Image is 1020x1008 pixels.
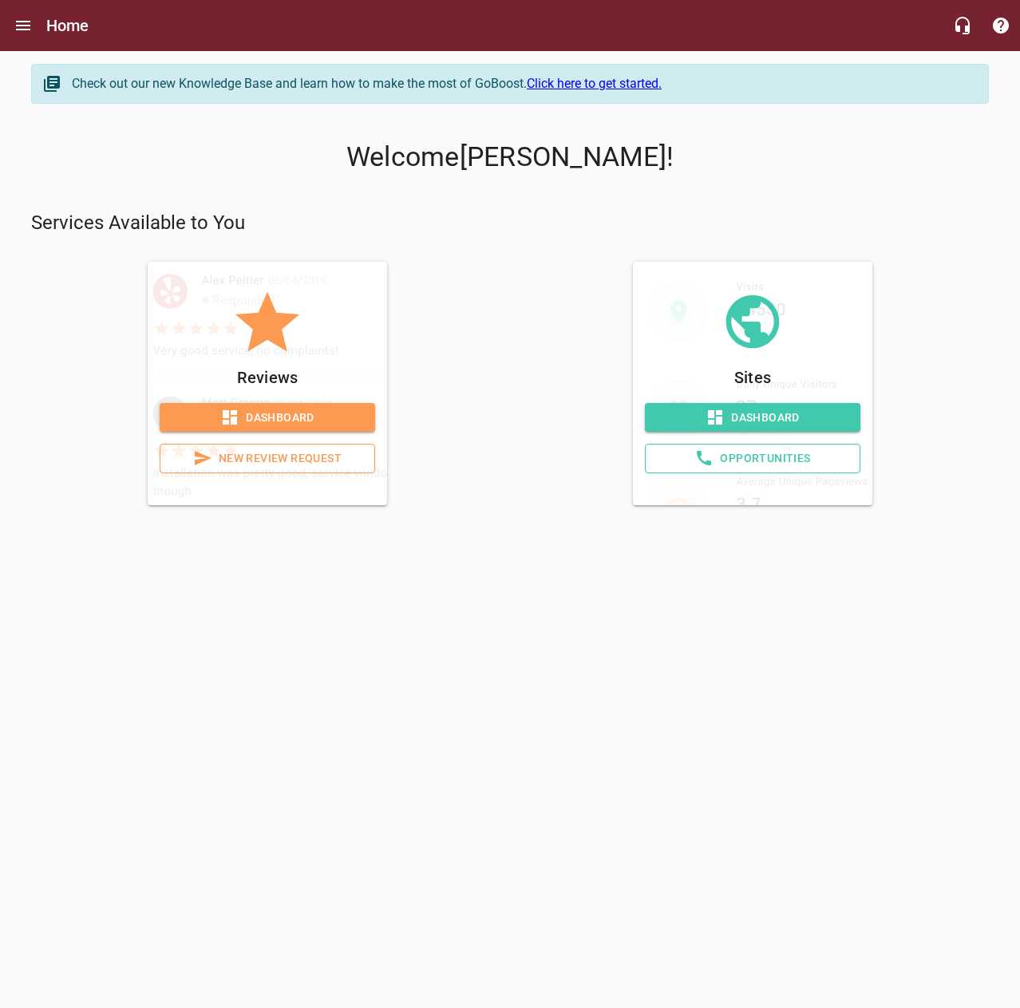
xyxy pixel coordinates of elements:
[72,74,972,93] div: Check out our new Knowledge Base and learn how to make the most of GoBoost.
[173,449,362,468] span: New Review Request
[943,6,982,45] button: Live Chat
[31,211,989,236] p: Services Available to You
[527,76,662,91] a: Click here to get started.
[160,444,375,473] a: New Review Request
[31,141,989,173] p: Welcome [PERSON_NAME] !
[160,403,375,433] a: Dashboard
[172,408,362,428] span: Dashboard
[645,365,860,390] p: Sites
[658,449,847,468] span: Opportunities
[658,408,848,428] span: Dashboard
[645,444,860,473] a: Opportunities
[645,403,860,433] a: Dashboard
[982,6,1020,45] button: Support Portal
[160,365,375,390] p: Reviews
[46,13,89,38] h6: Home
[4,6,42,45] button: Open drawer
